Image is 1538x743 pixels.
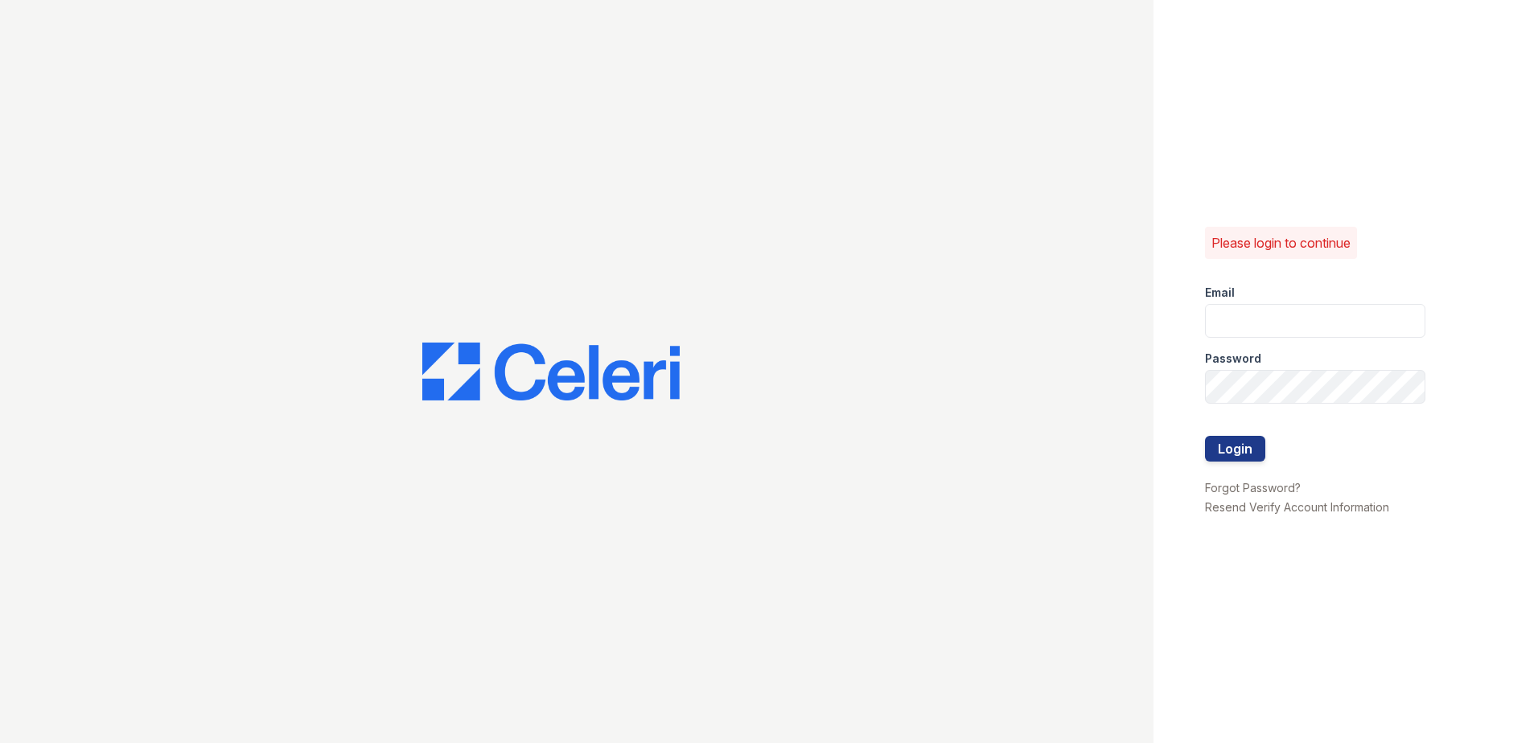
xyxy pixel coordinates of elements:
label: Email [1205,285,1235,301]
button: Login [1205,436,1265,462]
a: Forgot Password? [1205,481,1301,495]
label: Password [1205,351,1261,367]
a: Resend Verify Account Information [1205,500,1389,514]
p: Please login to continue [1211,233,1351,252]
img: CE_Logo_Blue-a8612792a0a2168367f1c8372b55b34899dd931a85d93a1a3d3e32e68fde9ad4.png [422,343,680,400]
